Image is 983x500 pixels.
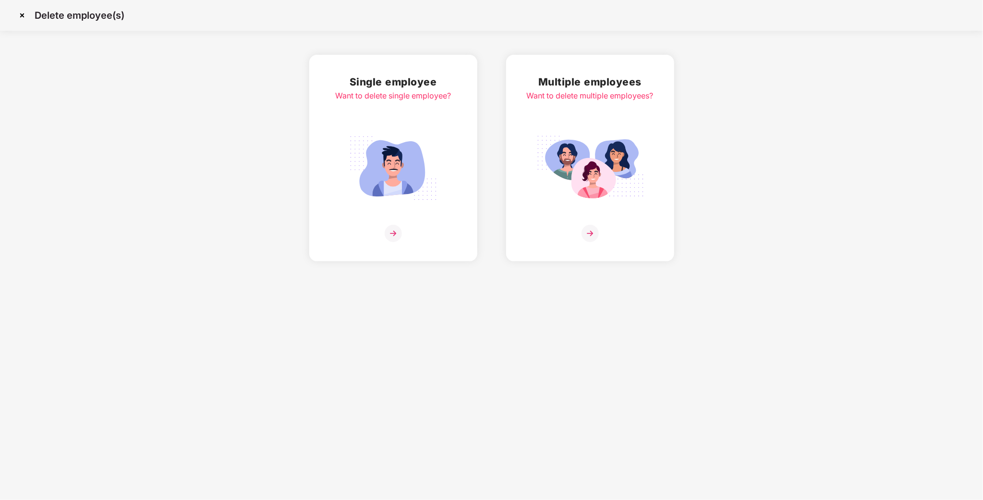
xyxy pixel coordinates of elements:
img: svg+xml;base64,PHN2ZyB4bWxucz0iaHR0cDovL3d3dy53My5vcmcvMjAwMC9zdmciIHdpZHRoPSIzNiIgaGVpZ2h0PSIzNi... [385,225,402,242]
h2: Multiple employees [527,74,654,90]
img: svg+xml;base64,PHN2ZyB4bWxucz0iaHR0cDovL3d3dy53My5vcmcvMjAwMC9zdmciIHdpZHRoPSIzNiIgaGVpZ2h0PSIzNi... [582,225,599,242]
img: svg+xml;base64,PHN2ZyBpZD0iQ3Jvc3MtMzJ4MzIiIHhtbG5zPSJodHRwOi8vd3d3LnczLm9yZy8yMDAwL3N2ZyIgd2lkdG... [14,8,30,23]
p: Delete employee(s) [35,10,124,21]
h2: Single employee [335,74,451,90]
div: Want to delete single employee? [335,90,451,102]
img: svg+xml;base64,PHN2ZyB4bWxucz0iaHR0cDovL3d3dy53My5vcmcvMjAwMC9zdmciIGlkPSJTaW5nbGVfZW1wbG95ZWUiIH... [340,131,447,206]
div: Want to delete multiple employees? [527,90,654,102]
img: svg+xml;base64,PHN2ZyB4bWxucz0iaHR0cDovL3d3dy53My5vcmcvMjAwMC9zdmciIGlkPSJNdWx0aXBsZV9lbXBsb3llZS... [536,131,644,206]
